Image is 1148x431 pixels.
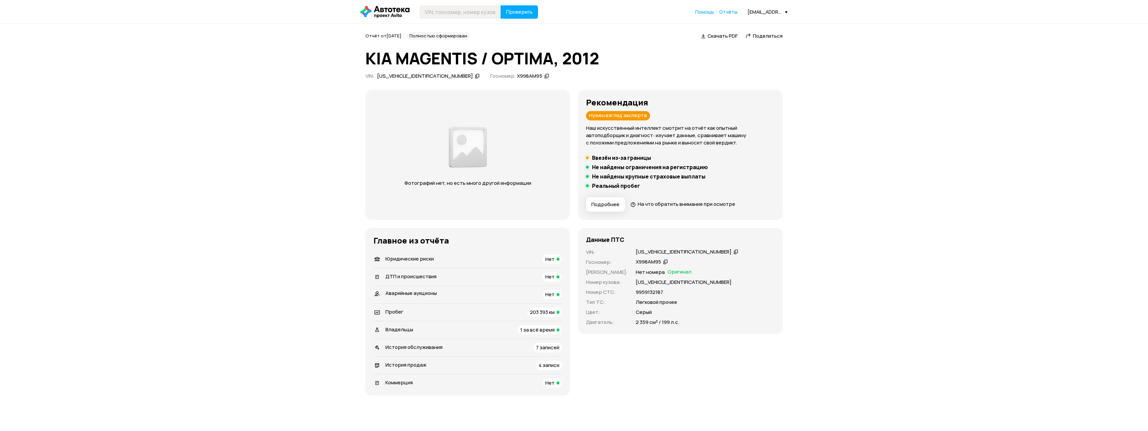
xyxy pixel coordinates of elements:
[586,249,628,256] p: VIN :
[592,182,640,189] h5: Реальный пробег
[385,308,403,315] span: Пробег
[377,73,473,80] div: [US_VEHICLE_IDENTIFICATION_NUMBER]
[586,124,775,146] p: Наш искусственный интеллект смотрит на отчёт как опытный автоподборщик и диагност: изучает данные...
[385,379,413,386] span: Коммерция
[636,249,732,256] div: [US_VEHICLE_IDENTIFICATION_NUMBER]
[748,9,788,15] div: [EMAIL_ADDRESS][DOMAIN_NAME]
[667,269,691,276] span: Оригинал
[636,279,732,286] p: [US_VEHICLE_IDENTIFICATION_NUMBER]
[385,255,434,262] span: Юридические риски
[586,309,628,316] p: Цвет :
[447,123,489,171] img: fcb6bb41d14fb33d.png
[545,291,555,298] span: Нет
[365,49,783,67] h1: KIA MAGENTIS / OPTIMA, 2012
[398,179,538,187] p: Фотографий нет, но есть много другой информации
[539,362,559,369] span: 4 записи
[636,269,665,276] p: Нет номера
[517,73,542,80] div: Х998АМ95
[536,344,559,351] span: 7 записей
[592,164,708,170] h5: Не найдены ограничения на регистрацию
[636,299,677,306] p: Легковой прочее
[586,289,628,296] p: Номер СТС :
[506,9,533,15] span: Проверить
[695,9,714,15] a: Помощь
[592,154,651,161] h5: Ввезён из-за границы
[592,173,705,180] h5: Не найдены крупные страховые выплаты
[373,236,562,245] h3: Главное из отчёта
[586,299,628,306] p: Тип ТС :
[638,200,735,207] span: На что обратить внимание при осмотре
[385,344,443,351] span: История обслуживания
[407,32,470,40] div: Полностью сформирован
[586,319,628,326] p: Двигатель :
[490,72,516,79] span: Госномер:
[385,326,413,333] span: Владельцы
[701,32,738,39] a: Скачать PDF
[746,32,783,39] a: Поделиться
[385,290,437,297] span: Аварийные аукционы
[545,273,555,280] span: Нет
[385,273,437,280] span: ДТП и происшествия
[530,309,555,316] span: 203 393 км
[636,319,679,326] p: 2 359 см³ / 199 л.с.
[636,259,661,266] div: Х998АМ95
[419,5,501,19] input: VIN, госномер, номер кузова
[365,33,401,39] span: Отчёт от [DATE]
[636,309,652,316] p: Серый
[591,201,619,208] span: Подробнее
[501,5,538,19] button: Проверить
[630,200,735,207] a: На что обратить внимание при осмотре
[586,111,650,120] div: Нужен взгляд эксперта
[520,326,555,333] span: 1 за всё время
[719,9,738,15] a: Отчёты
[385,361,426,368] span: История продаж
[586,279,628,286] p: Номер кузова :
[586,259,628,266] p: Госномер :
[586,236,624,243] h4: Данные ПТС
[586,269,628,276] p: [PERSON_NAME] :
[545,256,555,263] span: Нет
[545,379,555,386] span: Нет
[586,197,625,212] button: Подробнее
[636,289,663,296] p: 9959132187
[753,32,783,39] span: Поделиться
[586,98,775,107] h3: Рекомендация
[365,72,374,79] span: VIN :
[707,32,738,39] span: Скачать PDF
